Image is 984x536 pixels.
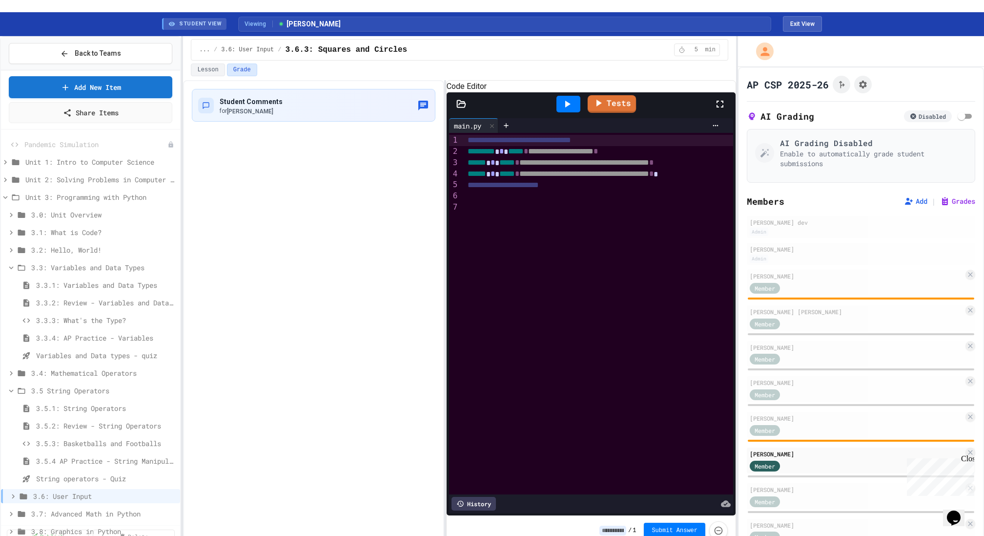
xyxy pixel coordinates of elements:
[750,255,768,263] div: Admin
[833,76,850,93] button: Click to see fork details
[904,196,927,206] button: Add
[4,4,67,62] div: Chat with us now!Close
[903,454,974,496] iframe: chat widget
[36,298,176,308] span: 3.3.2: Review - Variables and Data Types
[940,196,975,206] button: Grades
[931,195,936,207] span: |
[36,438,176,449] span: 3.5.3: Basketballs and Footballs
[449,157,459,169] div: 3
[245,20,273,28] span: Viewing
[449,169,459,180] div: 4
[25,174,176,185] span: Unit 2: Solving Problems in Computer Science
[755,497,775,506] span: Member
[227,64,257,76] button: Grade
[286,44,408,56] span: 3.6.3: Squares and Circles
[755,320,775,328] span: Member
[31,245,176,255] span: 3.2: Hello, World!
[220,107,283,115] div: for
[36,421,176,431] span: 3.5.2: Review - String Operators
[449,146,459,157] div: 2
[750,343,963,352] div: [PERSON_NAME]
[25,157,176,167] span: Unit 1: Intro to Computer Science
[746,40,776,63] div: My Account
[755,462,775,471] span: Member
[449,121,486,131] div: main.py
[447,81,736,92] h6: Code Editor
[750,521,963,530] div: [PERSON_NAME]
[755,390,775,399] span: Member
[449,179,459,191] div: 5
[750,218,972,227] div: [PERSON_NAME] dev
[755,284,775,293] span: Member
[750,228,768,236] div: Admin
[628,527,632,535] span: /
[747,78,829,91] h1: AP CSP 2025-26
[750,272,963,280] div: [PERSON_NAME]
[633,527,636,535] span: 1
[9,102,172,123] a: Share Items
[854,76,872,93] button: Assignment Settings
[179,20,222,28] span: STUDENT VIEW
[750,307,963,316] div: [PERSON_NAME] [PERSON_NAME]
[904,110,952,122] div: Disabled
[31,262,176,273] span: 3.3: Variables and Data Types
[451,497,496,511] div: History
[278,46,281,54] span: /
[755,426,775,435] span: Member
[31,386,176,396] span: 3.5 String Operators
[36,456,176,466] span: 3.5.4 AP Practice - String Manipulation
[750,450,963,458] div: [PERSON_NAME]
[747,194,784,208] h2: Members
[31,509,176,519] span: 3.7: Advanced Math in Python
[31,210,176,220] span: 3.0: Unit Overview
[31,368,176,378] span: 3.4: Mathematical Operators
[956,110,967,122] span: Enable AI Grading
[33,491,176,501] span: 3.6: User Input
[36,473,176,484] span: String operators - Quiz
[780,149,967,169] p: Enable to automatically grade student submissions
[9,76,172,98] a: Add New Item
[750,414,963,423] div: [PERSON_NAME]
[747,109,814,123] h2: AI Grading
[449,118,498,133] div: main.py
[220,98,283,106] span: Student Comments
[783,16,822,32] button: Exit student view
[750,245,972,254] div: [PERSON_NAME]
[36,280,176,290] span: 3.3.1: Variables and Data Types
[221,46,274,54] span: 3.6: User Input
[449,191,459,201] div: 6
[31,227,176,237] span: 3.1: What is Code?
[199,46,210,54] span: ...
[167,141,174,148] div: Unpublished
[36,350,176,361] span: Variables and Data types - quiz
[191,64,225,76] button: Lesson
[755,355,775,364] span: Member
[36,403,176,413] span: 3.5.1: String Operators
[705,46,716,54] span: min
[36,333,176,343] span: 3.3.4: AP Practice - Variables
[750,378,963,387] div: [PERSON_NAME]
[943,497,974,526] iframe: chat widget
[25,192,176,202] span: Unit 3: Programming with Python
[36,315,176,325] span: 3.3.3: What's the Type?
[227,108,273,115] span: [PERSON_NAME]
[75,48,121,59] span: Back to Teams
[780,137,967,149] h3: AI Grading Disabled
[688,46,704,54] span: 5
[278,19,341,29] span: [PERSON_NAME]
[9,43,172,64] button: Back to Teams
[652,527,697,535] span: Submit Answer
[588,95,636,113] a: Tests
[449,135,459,146] div: 1
[449,202,459,213] div: 7
[24,139,167,150] span: Pandemic Simulation
[214,46,217,54] span: /
[750,485,963,494] div: [PERSON_NAME]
